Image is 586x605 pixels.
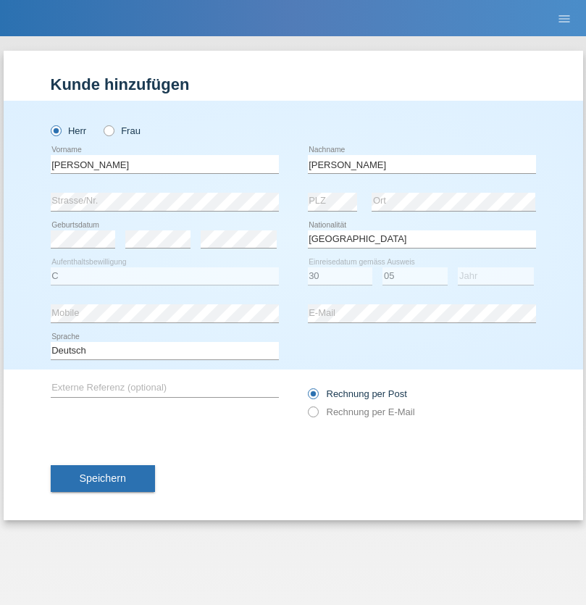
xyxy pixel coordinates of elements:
span: Speichern [80,472,126,484]
label: Herr [51,125,87,136]
h1: Kunde hinzufügen [51,75,536,93]
a: menu [550,14,579,22]
label: Frau [104,125,141,136]
i: menu [557,12,572,26]
button: Speichern [51,465,155,493]
input: Frau [104,125,113,135]
label: Rechnung per E-Mail [308,406,415,417]
label: Rechnung per Post [308,388,407,399]
input: Rechnung per E-Mail [308,406,317,425]
input: Herr [51,125,60,135]
input: Rechnung per Post [308,388,317,406]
